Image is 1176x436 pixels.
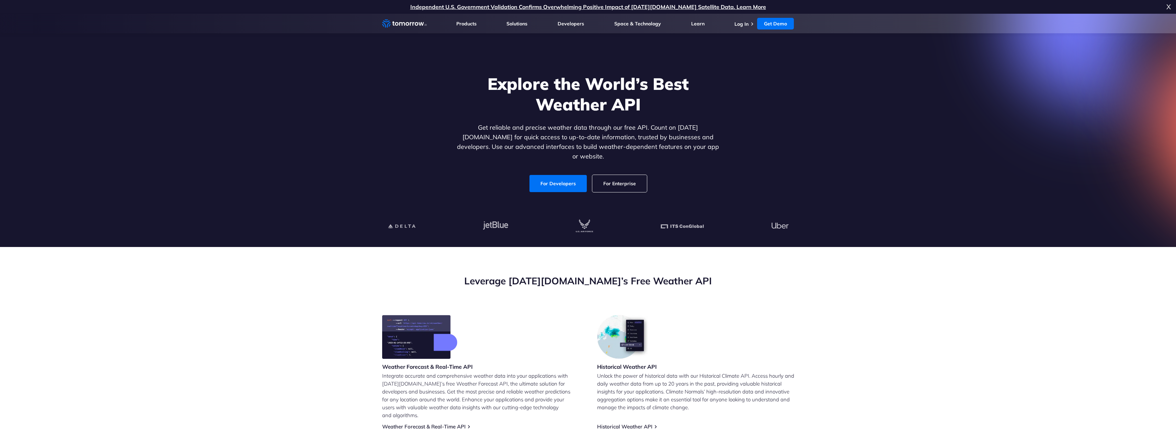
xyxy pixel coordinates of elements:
a: Space & Technology [614,21,661,27]
a: Developers [558,21,584,27]
a: Independent U.S. Government Validation Confirms Overwhelming Positive Impact of [DATE][DOMAIN_NAM... [410,3,766,10]
a: For Developers [529,175,587,192]
h3: Weather Forecast & Real-Time API [382,363,473,370]
p: Get reliable and precise weather data through our free API. Count on [DATE][DOMAIN_NAME] for quic... [456,123,721,161]
a: Weather Forecast & Real-Time API [382,423,466,430]
p: Integrate accurate and comprehensive weather data into your applications with [DATE][DOMAIN_NAME]... [382,372,579,419]
p: Unlock the power of historical data with our Historical Climate API. Access hourly and daily weat... [597,372,794,411]
a: Solutions [506,21,527,27]
a: Log In [734,21,749,27]
a: Historical Weather API [597,423,652,430]
a: For Enterprise [592,175,647,192]
h1: Explore the World’s Best Weather API [456,73,721,115]
a: Learn [691,21,705,27]
h3: Historical Weather API [597,363,657,370]
a: Products [456,21,477,27]
a: Home link [382,19,427,29]
h2: Leverage [DATE][DOMAIN_NAME]’s Free Weather API [382,274,794,287]
a: Get Demo [757,18,794,30]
